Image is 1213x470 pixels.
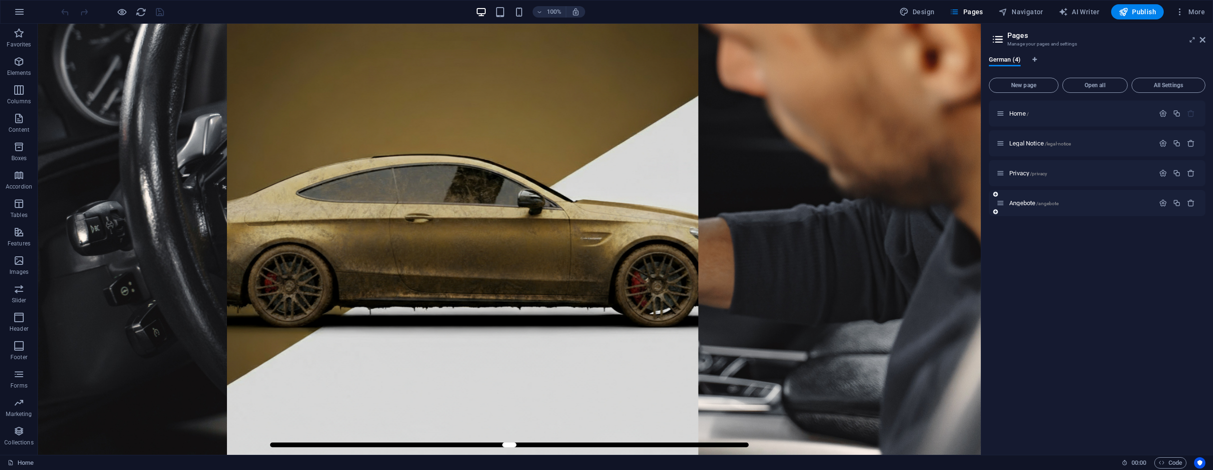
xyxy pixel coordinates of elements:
div: Duplicate [1173,139,1181,147]
p: Boxes [11,154,27,162]
div: Duplicate [1173,109,1181,117]
button: Design [896,4,939,19]
span: Publish [1119,7,1156,17]
a: Click to cancel selection. Double-click to open Pages [8,457,34,469]
p: Forms [10,382,27,389]
span: Code [1159,457,1182,469]
button: Code [1154,457,1186,469]
h3: Manage your pages and settings [1007,40,1186,48]
div: Remove [1187,139,1195,147]
div: Duplicate [1173,199,1181,207]
span: /angebote [1036,201,1059,206]
p: Elements [7,69,31,77]
p: Header [9,325,28,333]
p: Features [8,240,30,247]
button: Open all [1062,78,1128,93]
button: All Settings [1132,78,1205,93]
span: Navigator [998,7,1043,17]
div: Privacy/privacy [1006,170,1154,176]
p: Columns [7,98,31,105]
span: German (4) [989,54,1021,67]
p: Favorites [7,41,31,48]
span: AI Writer [1059,7,1100,17]
button: Click here to leave preview mode and continue editing [116,6,127,18]
h6: 100% [547,6,562,18]
div: Duplicate [1173,169,1181,177]
i: On resize automatically adjust zoom level to fit chosen device. [571,8,580,16]
div: Legal Notice/legal-notice [1006,140,1154,146]
div: Settings [1159,169,1167,177]
div: Home/ [1006,110,1154,117]
p: Slider [12,297,27,304]
p: Marketing [6,410,32,418]
p: Accordion [6,183,32,190]
button: Publish [1111,4,1164,19]
p: Collections [4,439,33,446]
span: All Settings [1136,82,1201,88]
span: /legal-notice [1045,141,1071,146]
span: Design [899,7,935,17]
div: Design (Ctrl+Alt+Y) [896,4,939,19]
button: More [1171,4,1209,19]
h6: Session time [1122,457,1147,469]
p: Images [9,268,29,276]
div: Angebote/angebote [1006,200,1154,206]
p: Tables [10,211,27,219]
div: Settings [1159,199,1167,207]
h2: Pages [1007,31,1205,40]
span: 00 00 [1132,457,1146,469]
div: Remove [1187,169,1195,177]
div: Settings [1159,109,1167,117]
span: : [1138,459,1140,466]
div: Language Tabs [989,56,1205,74]
button: Usercentrics [1194,457,1205,469]
span: Open all [1067,82,1123,88]
div: Settings [1159,139,1167,147]
button: Navigator [995,4,1047,19]
span: More [1175,7,1205,17]
button: Pages [946,4,987,19]
span: /privacy [1030,171,1047,176]
button: 100% [533,6,566,18]
i: Reload page [136,7,146,18]
p: Footer [10,353,27,361]
button: AI Writer [1055,4,1104,19]
button: reload [135,6,146,18]
span: Pages [950,7,983,17]
span: Click to open page [1009,170,1047,177]
p: Content [9,126,29,134]
span: Click to open page [1009,110,1029,117]
span: Click to open page [1009,199,1059,207]
button: New page [989,78,1059,93]
span: New page [993,82,1054,88]
span: Click to open page [1009,140,1071,147]
span: / [1027,111,1029,117]
div: The startpage cannot be deleted [1187,109,1195,117]
div: Remove [1187,199,1195,207]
